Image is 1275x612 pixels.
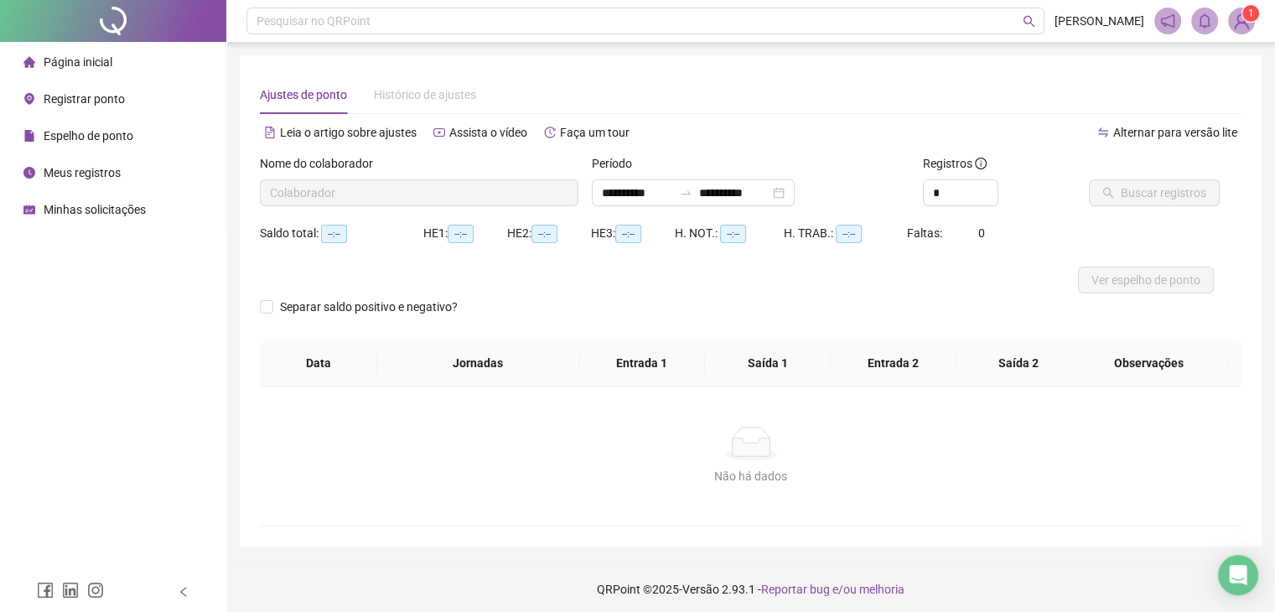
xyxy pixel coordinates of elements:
span: Minhas solicitações [44,203,146,216]
span: --:-- [720,225,746,243]
th: Jornadas [377,340,579,386]
span: --:-- [321,225,347,243]
span: --:-- [448,225,474,243]
span: Espelho de ponto [44,129,133,143]
span: Página inicial [44,55,112,69]
span: bell [1197,13,1212,29]
span: Observações [1083,354,1216,372]
span: --:-- [615,225,641,243]
span: Registrar ponto [44,92,125,106]
span: Reportar bug e/ou melhoria [761,583,904,596]
span: Assista o vídeo [449,126,527,139]
span: Faça um tour [560,126,630,139]
span: Histórico de ajustes [374,88,476,101]
label: Nome do colaborador [260,154,384,173]
span: swap [1097,127,1109,138]
span: --:-- [531,225,557,243]
span: environment [23,93,35,105]
span: to [679,186,692,200]
span: notification [1160,13,1175,29]
span: Leia o artigo sobre ajustes [280,126,417,139]
button: Buscar registros [1089,179,1220,206]
div: Open Intercom Messenger [1218,555,1258,595]
span: schedule [23,204,35,215]
div: Não há dados [280,467,1221,485]
span: 0 [978,226,985,240]
sup: Atualize o seu contato no menu Meus Dados [1242,5,1259,22]
div: HE 1: [423,224,507,243]
span: left [178,586,189,598]
span: facebook [37,582,54,599]
span: Meus registros [44,166,121,179]
span: info-circle [975,158,987,169]
button: Ver espelho de ponto [1078,267,1214,293]
span: Faltas: [907,226,945,240]
span: search [1023,15,1035,28]
img: 78408 [1229,8,1254,34]
label: Período [592,154,643,173]
span: home [23,56,35,68]
div: HE 3: [591,224,675,243]
div: H. TRAB.: [784,224,906,243]
th: Entrada 2 [831,340,956,386]
div: HE 2: [507,224,591,243]
span: file [23,130,35,142]
th: Saída 1 [705,340,831,386]
span: [PERSON_NAME] [1055,12,1144,30]
span: youtube [433,127,445,138]
th: Data [260,340,377,386]
span: 1 [1248,8,1254,19]
div: H. NOT.: [675,224,784,243]
span: file-text [264,127,276,138]
span: Separar saldo positivo e negativo? [273,298,464,316]
span: Registros [923,154,987,173]
span: history [544,127,556,138]
span: instagram [87,582,104,599]
span: --:-- [836,225,862,243]
div: Saldo total: [260,224,423,243]
span: swap-right [679,186,692,200]
span: Alternar para versão lite [1113,126,1237,139]
th: Entrada 1 [579,340,705,386]
span: Ajustes de ponto [260,88,347,101]
span: linkedin [62,582,79,599]
th: Observações [1070,340,1230,386]
th: Saída 2 [956,340,1081,386]
span: Versão [682,583,719,596]
span: clock-circle [23,167,35,179]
